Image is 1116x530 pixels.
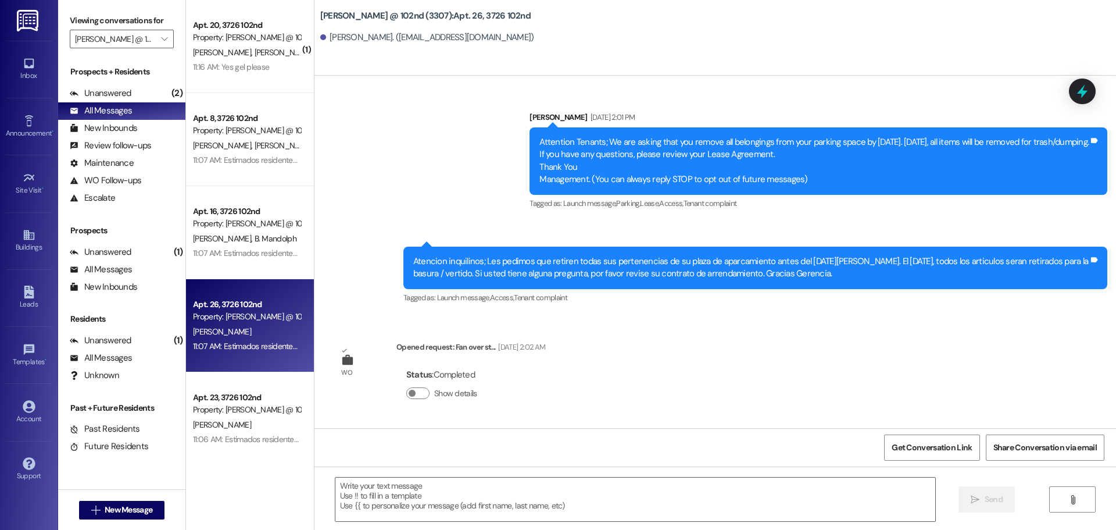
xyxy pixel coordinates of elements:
div: (2) [169,84,185,102]
span: Tenant complaint [684,198,737,208]
span: Access , [490,293,514,303]
div: Tagged as: [530,195,1107,212]
div: Apt. 20, 3726 102nd [193,19,301,31]
i:  [91,506,100,515]
span: [PERSON_NAME] [193,419,251,430]
div: All Messages [70,352,132,364]
img: ResiDesk Logo [17,10,41,31]
button: New Message [79,501,165,520]
button: Share Conversation via email [986,435,1104,461]
div: New Inbounds [70,281,137,293]
button: Get Conversation Link [884,435,979,461]
span: [PERSON_NAME] [254,140,312,151]
div: Property: [PERSON_NAME] @ 102nd (3307) [193,404,301,416]
label: Show details [434,387,477,400]
span: [PERSON_NAME] [193,140,255,151]
i:  [161,34,167,44]
div: Unanswered [70,335,131,347]
span: Get Conversation Link [892,442,972,454]
span: [PERSON_NAME] [254,47,312,58]
button: Send [958,486,1015,513]
div: 11:16 AM: Yes gel please [193,62,269,72]
b: [PERSON_NAME] @ 102nd (3307): Apt. 26, 3726 102nd [320,10,531,22]
div: : Completed [406,366,482,384]
div: All Messages [70,105,132,117]
div: Past + Future Residents [58,402,185,414]
div: Property: [PERSON_NAME] @ 102nd (3307) [193,31,301,44]
div: Apt. 16, 3726 102nd [193,205,301,218]
div: WO Follow-ups [70,175,141,187]
div: All Messages [70,264,132,276]
div: Property: [PERSON_NAME] @ 102nd (3307) [193,218,301,230]
div: Property: [PERSON_NAME] @ 102nd (3307) [193,311,301,323]
span: New Message [105,504,152,516]
span: Send [985,493,1003,506]
div: Unanswered [70,246,131,258]
span: • [45,356,46,364]
div: New Inbounds [70,122,137,134]
div: Maintenance [70,157,134,169]
a: Buildings [6,225,52,257]
div: Past Residents [70,423,140,435]
div: Tagged as: [403,289,1107,306]
div: Unanswered [70,87,131,99]
a: Account [6,397,52,428]
i:  [971,495,979,504]
a: Support [6,454,52,485]
div: Opened request: Fan over st... [396,341,545,357]
span: [PERSON_NAME] [193,233,255,244]
span: Access , [659,198,683,208]
span: B. Mandolph [254,233,296,244]
span: Launch message , [437,293,490,303]
span: Launch message , [563,198,616,208]
span: • [52,127,53,136]
div: WO [341,367,352,379]
span: [PERSON_NAME] [193,326,251,337]
div: Prospects + Residents [58,66,185,78]
div: Prospects [58,225,185,237]
input: All communities [75,30,155,48]
span: • [42,184,44,193]
div: (1) [171,243,185,261]
div: Residents [58,313,185,325]
span: Share Conversation via email [993,442,1097,454]
a: Site Visit • [6,168,52,200]
div: Property: [PERSON_NAME] @ 102nd (3307) [193,125,301,137]
b: Status [406,369,432,380]
div: Apt. 8, 3726 102nd [193,112,301,125]
span: Tenant complaint [514,293,567,303]
div: Unknown [70,369,119,382]
div: Apt. 26, 3726 102nd [193,298,301,311]
a: Inbox [6,54,52,85]
div: [DATE] 2:01 PM [588,111,635,123]
a: Templates • [6,340,52,371]
span: Lease , [640,198,659,208]
div: [PERSON_NAME]. ([EMAIL_ADDRESS][DOMAIN_NAME]) [320,31,534,44]
div: Review follow-ups [70,140,151,152]
div: Escalate [70,192,115,204]
div: [DATE] 2:02 AM [495,341,545,353]
span: Parking , [616,198,640,208]
span: [PERSON_NAME] [193,47,255,58]
div: (1) [171,332,185,350]
a: Leads [6,282,52,314]
div: Future Residents [70,440,148,453]
label: Viewing conversations for [70,12,174,30]
div: Atencion inquilinos; Les pedimos que retiren todas sus pertenencias de su plaza de aparcamiento a... [413,255,1089,280]
div: Apt. 23, 3726 102nd [193,392,301,404]
i:  [1068,495,1077,504]
div: [PERSON_NAME] [530,111,1107,127]
div: Attention Tenants; We are asking that you remove all belongings from your parking space by [DATE]... [539,136,1089,186]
